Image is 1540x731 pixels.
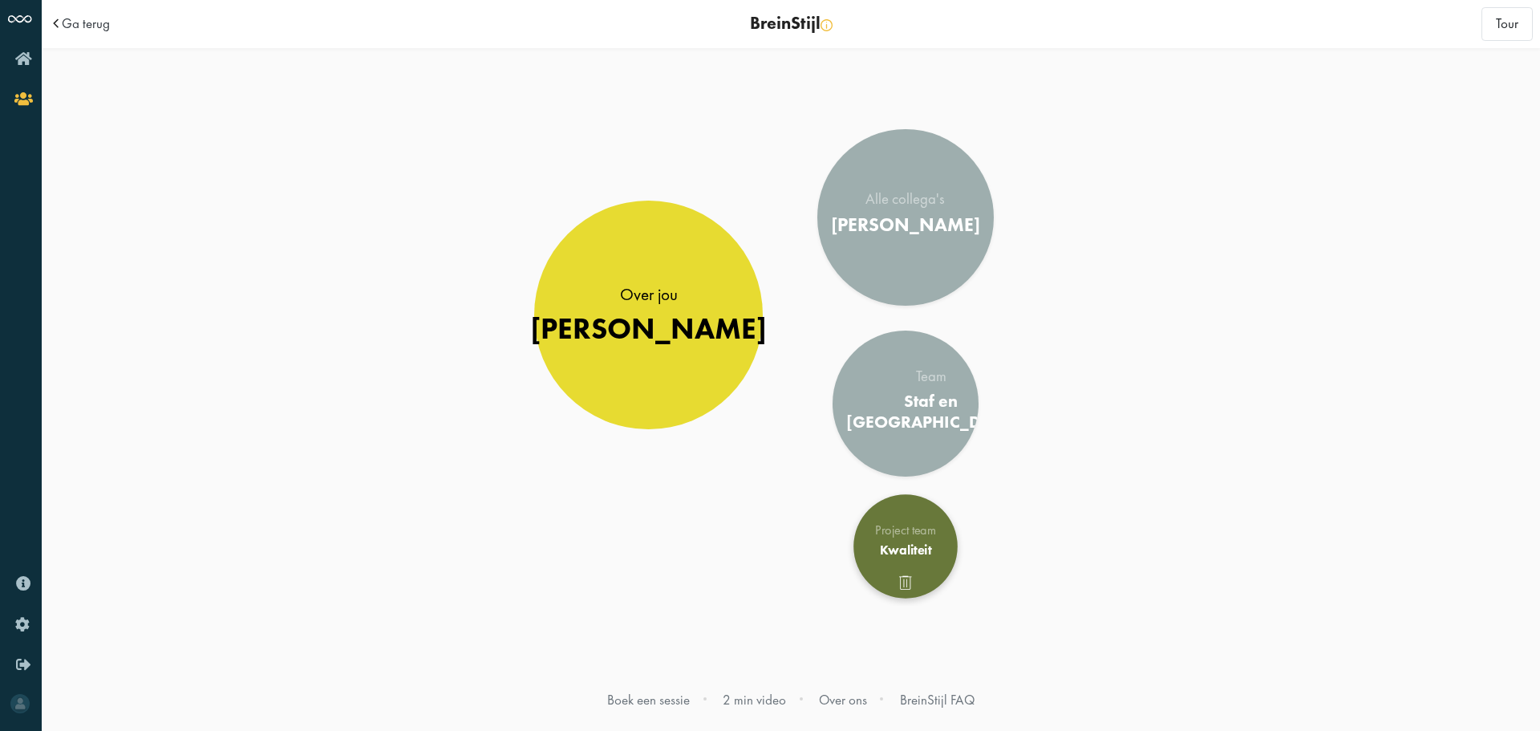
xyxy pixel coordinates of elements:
a: Over jou [PERSON_NAME] [534,201,763,429]
div: Alle collega's [831,192,980,207]
a: 2 min video [723,691,786,709]
div: Over jou [530,282,767,307]
a: BreinStijl FAQ [900,691,975,709]
div: Staf en [GEOGRAPHIC_DATA] [846,391,1016,432]
div: Project team [864,524,946,537]
a: Alle collega's [PERSON_NAME] [817,129,994,306]
img: info-yellow.svg [821,19,833,31]
button: Tour [1481,7,1533,41]
div: Team [846,369,1016,384]
a: Boek een sessie [607,691,690,709]
a: Over ons [819,691,867,709]
a: Ga terug [62,17,110,30]
div: [PERSON_NAME] [530,311,767,347]
div: [PERSON_NAME] [831,213,980,236]
div: BreinStijl [420,15,1161,33]
a: Team Staf en [GEOGRAPHIC_DATA] [833,331,979,477]
div: Kwaliteit [864,542,946,558]
span: Tour [1496,14,1518,32]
